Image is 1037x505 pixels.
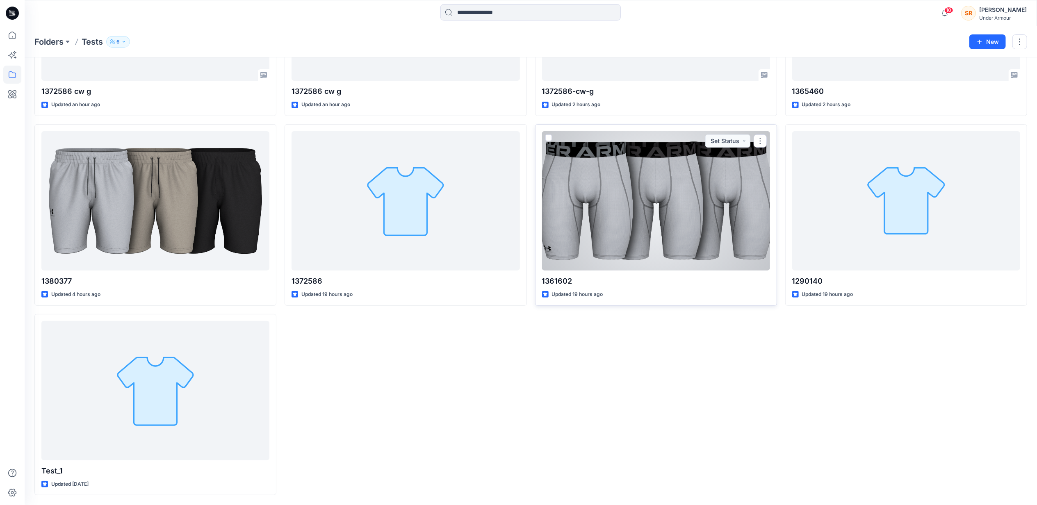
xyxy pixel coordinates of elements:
[41,465,269,477] p: Test_1
[552,100,601,109] p: Updated 2 hours ago
[802,100,851,109] p: Updated 2 hours ago
[542,86,770,97] p: 1372586-cw-g
[51,290,100,299] p: Updated 4 hours ago
[961,6,976,20] div: SR
[41,275,269,287] p: 1380377
[292,131,520,271] a: 1372586
[301,290,353,299] p: Updated 19 hours ago
[51,100,100,109] p: Updated an hour ago
[979,5,1027,15] div: [PERSON_NAME]
[979,15,1027,21] div: Under Armour
[41,131,269,271] a: 1380377
[542,131,770,271] a: 1361602
[969,34,1006,49] button: New
[292,275,520,287] p: 1372586
[802,290,853,299] p: Updated 19 hours ago
[542,275,770,287] p: 1361602
[792,131,1020,271] a: 1290140
[792,275,1020,287] p: 1290140
[944,7,953,14] span: 10
[552,290,603,299] p: Updated 19 hours ago
[106,36,130,48] button: 6
[41,321,269,460] a: Test_1
[792,86,1020,97] p: 1365460
[51,480,89,489] p: Updated [DATE]
[41,86,269,97] p: 1372586 cw g
[292,86,520,97] p: 1372586 cw g
[301,100,350,109] p: Updated an hour ago
[34,36,64,48] a: Folders
[116,37,120,46] p: 6
[82,36,103,48] p: Tests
